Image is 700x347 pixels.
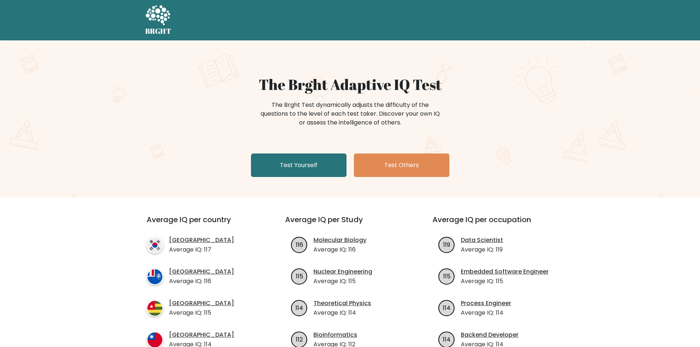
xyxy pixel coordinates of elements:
[169,236,234,245] a: [GEOGRAPHIC_DATA]
[285,215,415,233] h3: Average IQ per Study
[147,215,259,233] h3: Average IQ per country
[461,236,503,245] a: Data Scientist
[313,330,357,339] a: Bioinformatics
[145,3,172,37] a: BRGHT
[296,240,303,249] text: 116
[169,267,234,276] a: [GEOGRAPHIC_DATA]
[461,308,511,317] p: Average IQ: 114
[169,277,234,286] p: Average IQ: 116
[296,272,303,280] text: 115
[169,299,234,308] a: [GEOGRAPHIC_DATA]
[295,303,303,312] text: 114
[251,153,347,177] a: Test Yourself
[443,303,450,312] text: 114
[147,300,163,317] img: country
[313,277,372,286] p: Average IQ: 115
[443,335,450,343] text: 114
[296,335,303,343] text: 112
[313,299,371,308] a: Theoretical Physics
[432,215,562,233] h3: Average IQ per occupation
[258,101,442,127] div: The Brght Test dynamically adjusts the difficulty of the questions to the level of each test take...
[313,267,372,276] a: Nuclear Engineering
[313,308,371,317] p: Average IQ: 114
[147,237,163,253] img: country
[313,245,366,254] p: Average IQ: 116
[461,245,503,254] p: Average IQ: 119
[313,236,366,245] a: Molecular Biology
[461,330,518,339] a: Backend Developer
[461,299,511,308] a: Process Engineer
[461,277,549,286] p: Average IQ: 115
[443,272,450,280] text: 115
[169,330,234,339] a: [GEOGRAPHIC_DATA]
[461,267,549,276] a: Embedded Software Engineer
[354,153,449,177] a: Test Others
[147,268,163,285] img: country
[169,245,234,254] p: Average IQ: 117
[171,76,530,93] h1: The Brght Adaptive IQ Test
[443,240,450,249] text: 119
[145,27,172,36] h5: BRGHT
[169,308,234,317] p: Average IQ: 115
